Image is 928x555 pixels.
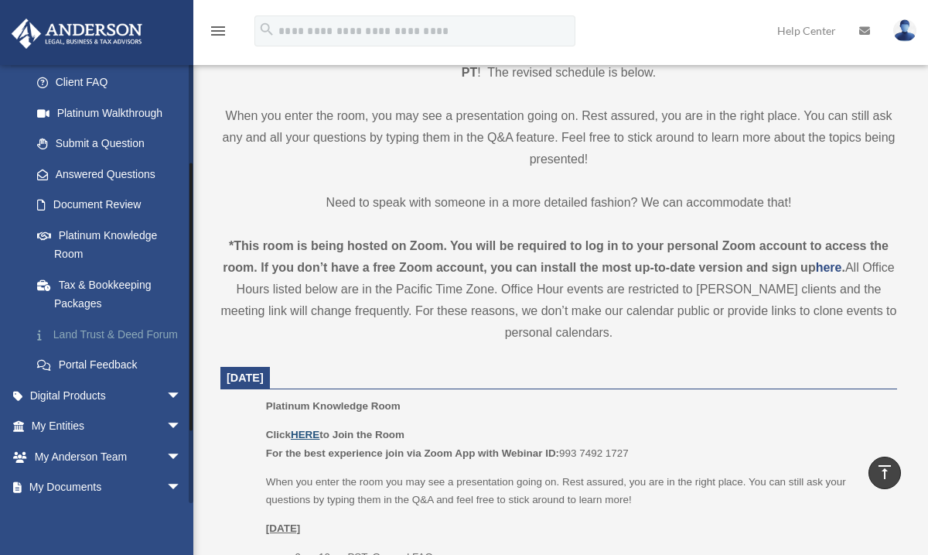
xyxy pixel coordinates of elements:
a: Submit a Question [22,128,205,159]
i: vertical_align_top [875,463,894,481]
a: here [816,261,842,274]
a: Platinum Knowledge Room [22,220,197,269]
span: arrow_drop_down [166,472,197,504]
a: Answered Questions [22,159,205,190]
b: Click to Join the Room [266,429,404,440]
a: Portal Feedback [22,350,205,381]
a: My Entitiesarrow_drop_down [11,411,205,442]
a: menu [209,27,227,40]
strong: Platinum Knowledge Room, which is open from 9am-2pm PT [462,44,896,79]
a: Land Trust & Deed Forum [22,319,205,350]
a: Platinum Walkthrough [22,98,205,128]
a: Client FAQ [22,67,205,98]
span: arrow_drop_down [166,441,197,473]
a: Digital Productsarrow_drop_down [11,380,205,411]
img: Anderson Advisors Platinum Portal [7,19,147,49]
strong: *This room is being hosted on Zoom. You will be required to log in to your personal Zoom account ... [223,239,889,274]
a: My Anderson Teamarrow_drop_down [11,441,205,472]
img: User Pic [893,19,916,42]
span: arrow_drop_down [166,502,197,534]
a: My Documentsarrow_drop_down [11,472,205,503]
a: Online Learningarrow_drop_down [11,502,205,533]
i: menu [209,22,227,40]
p: When you enter the room you may see a presentation going on. Rest assured, you are in the right p... [266,473,886,509]
p: When you enter the room, you may see a presentation going on. Rest assured, you are in the right ... [220,105,897,170]
b: For the best experience join via Zoom App with Webinar ID: [266,447,559,459]
p: Need to speak with someone in a more detailed fashion? We can accommodate that! [220,192,897,214]
a: HERE [291,429,319,440]
div: All Office Hours listed below are in the Pacific Time Zone. Office Hour events are restricted to ... [220,235,897,344]
span: arrow_drop_down [166,380,197,412]
i: search [258,21,275,38]
a: vertical_align_top [868,457,901,489]
span: Platinum Knowledge Room [266,400,401,412]
u: [DATE] [266,522,301,534]
span: [DATE] [227,372,264,384]
strong: . [841,261,844,274]
span: arrow_drop_down [166,411,197,443]
p: 993 7492 1727 [266,426,886,462]
a: Document Review [22,190,205,221]
a: Tax & Bookkeeping Packages [22,269,205,319]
